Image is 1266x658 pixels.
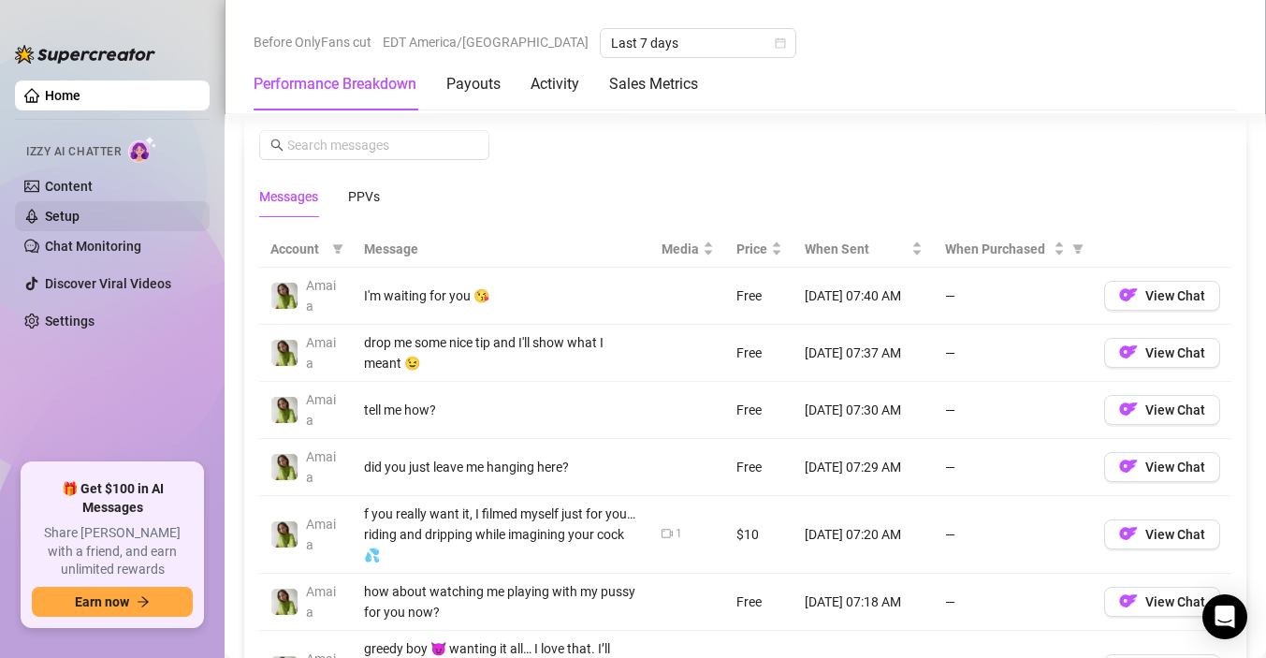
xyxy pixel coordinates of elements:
img: OF [1119,285,1138,304]
div: 1 [676,525,682,543]
span: When Purchased [945,239,1050,259]
td: [DATE] 07:18 AM [793,574,934,631]
span: Amaia [306,449,336,485]
span: search [270,139,284,152]
td: Free [725,325,793,382]
span: View Chat [1145,345,1205,360]
div: Messages [259,186,318,207]
td: — [934,496,1093,574]
div: how about watching me playing with my pussy for you now? [364,581,639,622]
a: Discover Viral Videos [45,276,171,291]
span: 🎁 Get $100 in AI Messages [32,480,193,517]
button: OFView Chat [1104,338,1220,368]
th: Message [353,231,650,268]
a: Chat Monitoring [45,239,141,254]
td: [DATE] 07:37 AM [793,325,934,382]
img: OF [1119,524,1138,543]
a: Home [45,88,80,103]
span: When Sent [805,239,908,259]
span: View Chat [1145,402,1205,417]
button: OFView Chat [1104,395,1220,425]
a: OFView Chat [1104,292,1220,307]
span: View Chat [1145,288,1205,303]
img: Amaia [271,589,298,615]
span: Izzy AI Chatter [26,143,121,161]
div: PPVs [348,186,380,207]
td: [DATE] 07:20 AM [793,496,934,574]
a: OFView Chat [1104,349,1220,364]
span: filter [1069,235,1087,263]
img: Amaia [271,340,298,366]
th: When Purchased [934,231,1093,268]
img: OF [1119,343,1138,361]
img: Amaia [271,521,298,548]
td: Free [725,574,793,631]
span: filter [328,235,347,263]
img: Amaia [271,397,298,423]
div: Performance Breakdown [254,73,416,95]
input: Search messages [287,135,478,155]
a: OFView Chat [1104,531,1220,546]
img: Amaia [271,283,298,309]
button: OFView Chat [1104,587,1220,617]
span: filter [332,243,343,255]
img: OF [1119,592,1138,610]
a: OFView Chat [1104,406,1220,421]
td: — [934,382,1093,439]
a: Content [45,179,93,194]
span: Amaia [306,278,336,314]
a: OFView Chat [1104,598,1220,613]
img: logo-BBDzfeDw.svg [15,45,155,64]
span: Amaia [306,392,336,428]
span: Price [736,239,767,259]
td: Free [725,439,793,496]
span: View Chat [1145,594,1205,609]
div: Payouts [446,73,501,95]
div: did you just leave me hanging here? [364,457,639,477]
button: OFView Chat [1104,452,1220,482]
th: Price [725,231,793,268]
td: [DATE] 07:29 AM [793,439,934,496]
button: OFView Chat [1104,519,1220,549]
span: calendar [775,37,786,49]
span: Amaia [306,517,336,552]
td: — [934,325,1093,382]
div: Open Intercom Messenger [1202,594,1247,639]
span: View Chat [1145,460,1205,475]
div: Sales Metrics [609,73,698,95]
span: Earn now [75,594,129,609]
img: AI Chatter [128,136,157,163]
a: OFView Chat [1104,463,1220,478]
td: $10 [725,496,793,574]
span: Share [PERSON_NAME] with a friend, and earn unlimited rewards [32,524,193,579]
span: video-camera [662,528,673,539]
span: Account [270,239,325,259]
div: I'm waiting for you 😘 [364,285,639,306]
span: EDT America/[GEOGRAPHIC_DATA] [383,28,589,56]
img: OF [1119,457,1138,475]
td: — [934,574,1093,631]
div: drop me some nice tip and I'll show what I meant 😉 [364,332,639,373]
th: Media [650,231,725,268]
div: tell me how? [364,400,639,420]
span: Last 7 days [611,29,785,57]
td: — [934,439,1093,496]
span: arrow-right [137,595,150,608]
a: Setup [45,209,80,224]
td: [DATE] 07:30 AM [793,382,934,439]
img: Amaia [271,454,298,480]
span: Amaia [306,335,336,371]
button: OFView Chat [1104,281,1220,311]
div: Activity [531,73,579,95]
span: View Chat [1145,527,1205,542]
span: Media [662,239,699,259]
td: — [934,268,1093,325]
td: [DATE] 07:40 AM [793,268,934,325]
button: Earn nowarrow-right [32,587,193,617]
span: Before OnlyFans cut [254,28,371,56]
span: Amaia [306,584,336,620]
td: Free [725,268,793,325]
td: Free [725,382,793,439]
span: filter [1072,243,1084,255]
a: Settings [45,314,95,329]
